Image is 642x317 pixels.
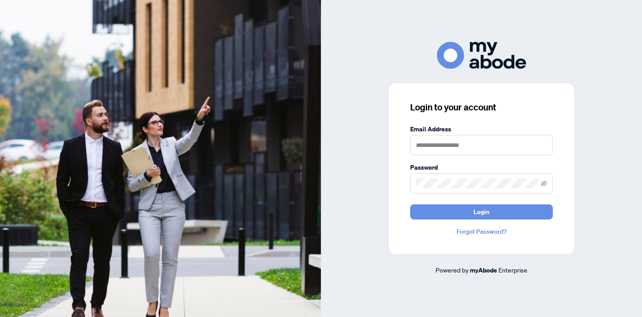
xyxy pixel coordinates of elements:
a: Forgot Password? [410,227,553,236]
label: Password [410,163,553,172]
span: eye-invisible [541,180,547,187]
button: Login [410,204,553,219]
img: ma-logo [437,42,526,69]
label: Email Address [410,124,553,134]
a: myAbode [470,265,497,275]
h3: Login to your account [410,101,553,114]
span: Enterprise [498,266,527,274]
span: Login [473,205,490,219]
span: Powered by [436,266,469,274]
